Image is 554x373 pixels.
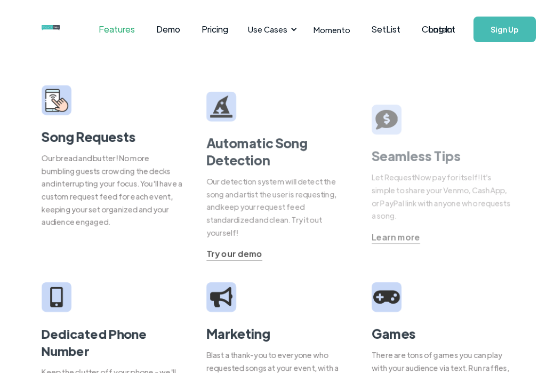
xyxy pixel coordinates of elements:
div: Let RequestNow pay for itself! It's simple to share your Venmo, CashApp, or PayPal link with anyo... [372,171,512,222]
a: Demo [146,13,191,46]
a: Log In [417,11,463,48]
img: megaphone [210,287,232,307]
img: video game [373,287,399,308]
strong: Dedicated Phone Number [42,325,182,359]
a: Contact [411,13,466,46]
div: Our detection system will detect the song and artist the user is requesting, and keep your reques... [206,175,347,239]
a: home [42,19,61,40]
a: Features [88,13,146,46]
a: Learn more [372,231,420,244]
strong: Seamless Tips [372,147,461,164]
img: wizard hat [210,96,232,118]
a: Try our demo [206,248,262,261]
img: smarphone [45,89,68,112]
div: Learn more [372,231,420,243]
a: SetList [361,13,411,46]
img: requestnow logo [42,25,79,30]
div: Try our demo [206,248,262,260]
a: Sign Up [473,17,536,42]
strong: Automatic Song Detection [206,134,308,168]
strong: Marketing [206,325,270,342]
img: iphone [50,287,63,307]
a: Momento [303,14,361,45]
div: Use Cases [242,13,300,46]
a: Pricing [191,13,239,46]
div: Use Cases [248,23,287,35]
strong: Games [372,325,416,342]
div: Our bread and butter! No more bumbling guests crowding the decks and interrupting your focus. You... [42,152,182,228]
strong: Song Requests [42,128,136,145]
img: tip sign [375,108,398,131]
